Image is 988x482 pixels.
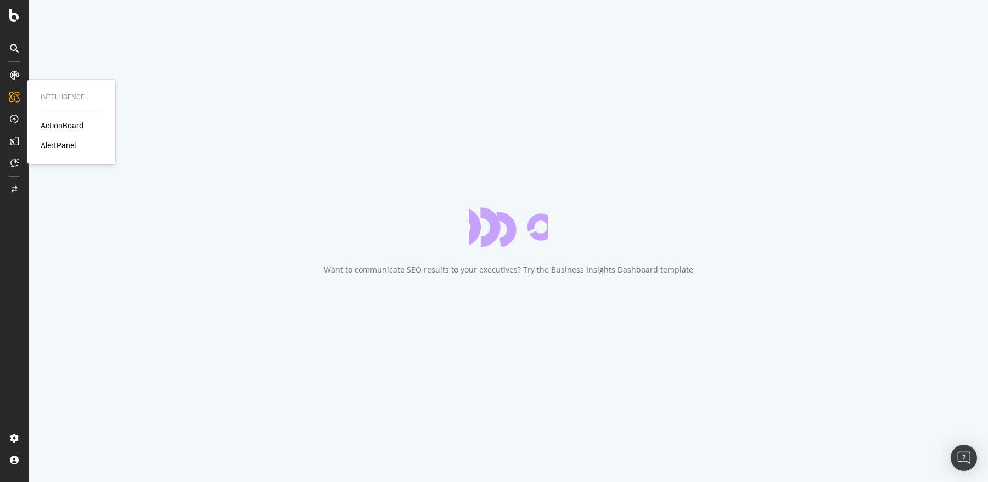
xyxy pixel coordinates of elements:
div: Intelligence [41,93,102,102]
a: ActionBoard [41,120,83,131]
a: AlertPanel [41,140,76,151]
div: animation [469,207,548,247]
div: Open Intercom Messenger [951,445,977,471]
div: Want to communicate SEO results to your executives? Try the Business Insights Dashboard template [324,264,693,275]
